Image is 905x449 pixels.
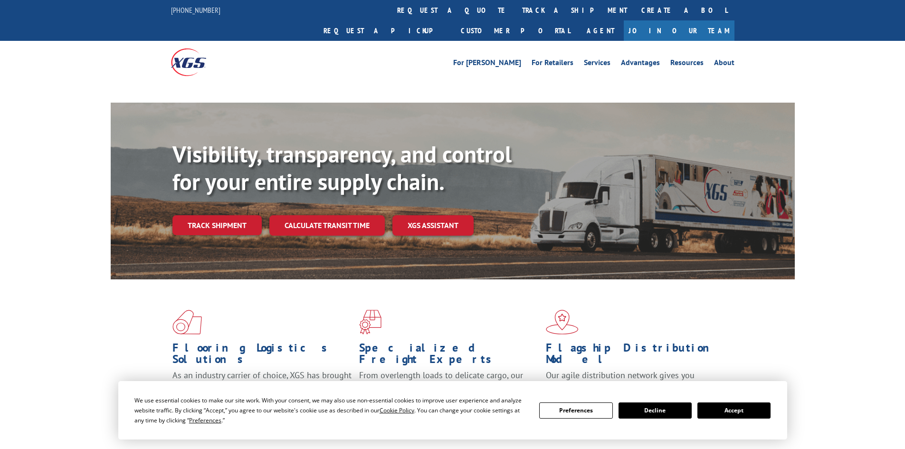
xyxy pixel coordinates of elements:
a: XGS ASSISTANT [392,215,474,236]
span: As an industry carrier of choice, XGS has brought innovation and dedication to flooring logistics... [172,370,352,403]
a: Services [584,59,610,69]
img: xgs-icon-flagship-distribution-model-red [546,310,579,334]
img: xgs-icon-total-supply-chain-intelligence-red [172,310,202,334]
p: From overlength loads to delicate cargo, our experienced staff knows the best way to move your fr... [359,370,539,412]
button: Decline [619,402,692,419]
b: Visibility, transparency, and control for your entire supply chain. [172,139,512,196]
div: We use essential cookies to make our site work. With your consent, we may also use non-essential ... [134,395,528,425]
button: Accept [697,402,771,419]
span: Cookie Policy [380,406,414,414]
a: Join Our Team [624,20,734,41]
a: For Retailers [532,59,573,69]
div: Cookie Consent Prompt [118,381,787,439]
span: Preferences [189,416,221,424]
span: Our agile distribution network gives you nationwide inventory management on demand. [546,370,721,392]
button: Preferences [539,402,612,419]
a: Request a pickup [316,20,454,41]
h1: Flooring Logistics Solutions [172,342,352,370]
a: About [714,59,734,69]
a: Track shipment [172,215,262,235]
a: [PHONE_NUMBER] [171,5,220,15]
h1: Specialized Freight Experts [359,342,539,370]
h1: Flagship Distribution Model [546,342,725,370]
img: xgs-icon-focused-on-flooring-red [359,310,381,334]
a: Agent [577,20,624,41]
a: For [PERSON_NAME] [453,59,521,69]
a: Calculate transit time [269,215,385,236]
a: Customer Portal [454,20,577,41]
a: Advantages [621,59,660,69]
a: Resources [670,59,704,69]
